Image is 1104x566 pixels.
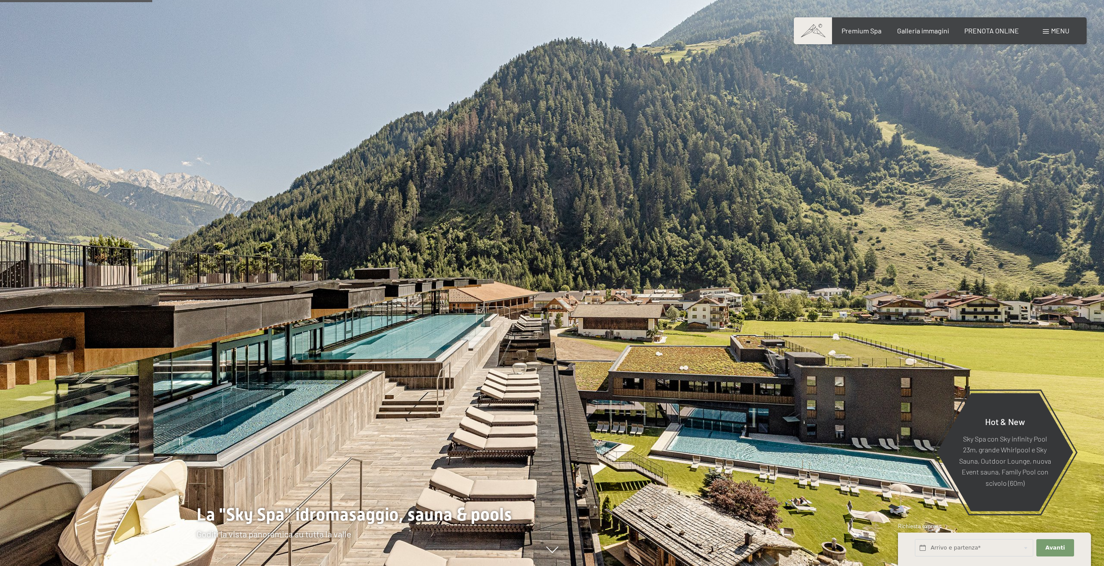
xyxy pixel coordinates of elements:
[842,26,881,35] a: Premium Spa
[958,433,1052,488] p: Sky Spa con Sky infinity Pool 23m, grande Whirlpool e Sky Sauna, Outdoor Lounge, nuova Event saun...
[985,416,1025,426] span: Hot & New
[1036,539,1074,557] button: Avanti
[1045,544,1065,552] span: Avanti
[1051,26,1069,35] span: Menu
[897,26,949,35] a: Galleria immagini
[898,523,941,530] span: Richiesta express
[964,26,1019,35] a: PRENOTA ONLINE
[936,393,1074,512] a: Hot & New Sky Spa con Sky infinity Pool 23m, grande Whirlpool e Sky Sauna, Outdoor Lounge, nuova ...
